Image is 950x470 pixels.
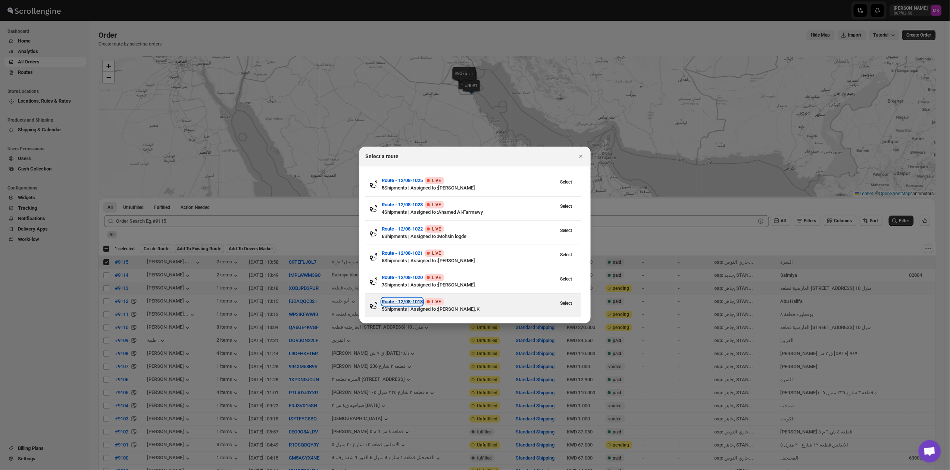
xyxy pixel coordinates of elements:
b: 6 [382,234,384,239]
b: 7 [382,282,384,288]
div: Shipments | Assigned to : [PERSON_NAME].K [382,305,556,313]
span: LIVE [432,275,441,281]
button: Route - 12/08-1020 [382,274,423,281]
button: Route - 12/08-1021 [382,250,423,257]
span: LIVE [432,250,441,256]
button: View Route - 12/08-1022’s latest order [556,225,576,236]
span: Select [560,203,572,209]
b: 5 [382,185,384,191]
span: Select [560,300,572,306]
div: Shipments | Assigned to : [PERSON_NAME] [382,184,556,192]
button: Route - 12/08-1025 [382,177,423,184]
h2: Select a route [365,153,399,160]
button: Route - 12/08-1018 [382,298,423,305]
button: View Route - 12/08-1023’s latest order [556,201,576,211]
span: LIVE [432,299,441,305]
div: Shipments | Assigned to : Mohsin logde [382,233,556,240]
span: Select [560,252,572,258]
button: Route - 12/08-1022 [382,225,423,233]
span: Select [560,228,572,234]
b: 4 [382,209,384,215]
b: 5 [382,258,384,263]
button: Close [576,151,586,162]
span: LIVE [432,178,441,184]
button: View Route - 12/08-1018’s latest order [556,298,576,308]
div: Shipments | Assigned to : Ahamed Al-Farmawy [382,209,556,216]
span: Select [560,276,572,282]
a: دردشة مفتوحة [919,440,941,463]
span: Select [560,179,572,185]
span: LIVE [432,226,441,232]
span: LIVE [432,202,441,208]
button: View Route - 12/08-1020’s latest order [556,274,576,284]
b: 5 [382,306,384,312]
button: View Route - 12/08-1025’s latest order [556,177,576,187]
div: Shipments | Assigned to : [PERSON_NAME] [382,257,556,264]
div: Shipments | Assigned to : [PERSON_NAME] [382,281,556,289]
button: Route - 12/08-1023 [382,201,423,209]
button: View Route - 12/08-1021’s latest order [556,250,576,260]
